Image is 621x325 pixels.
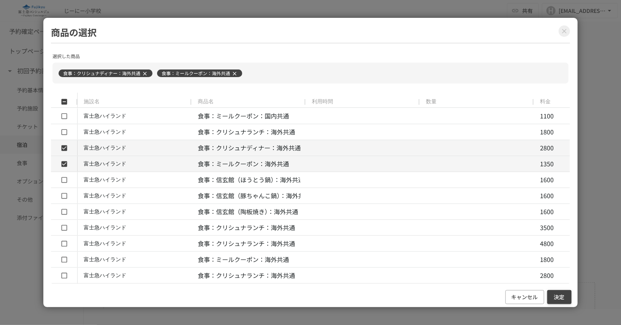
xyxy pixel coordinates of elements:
div: 富士急ハイランド [84,188,126,203]
h2: 商品の選択 [51,25,570,43]
button: Close modal [559,25,570,37]
p: 1600 [540,191,554,201]
button: 決定 [547,290,572,304]
span: 商品名 [198,98,214,105]
div: 富士急ハイランド [84,156,126,171]
p: 1600 [540,175,554,185]
p: 食事：クリシュナランチ：海外共通 [198,127,295,137]
p: 食事：信玄館（豚ちゃんこ鍋）：海外共通 [198,191,310,201]
p: 1350 [540,159,554,169]
p: 1600 [540,207,554,217]
button: キャンセル [505,290,544,304]
div: 富士急ハイランド [84,220,126,235]
div: 食事：クリシュナディナー：海外共通食事：ミールクーポン：海外共通 [59,66,568,80]
p: 3500 [540,223,554,233]
div: 富士急ハイランド [84,236,126,251]
p: 食事：クリシュナディナー：海外共通 [198,143,301,153]
p: 食事：ミールクーポン：海外共通 [198,255,289,265]
div: 富士急ハイランド [84,109,126,123]
p: 4800 [540,239,554,249]
span: 数量 [426,98,437,105]
p: 食事：クリシュナランチ：海外共通 [198,271,295,281]
p: 食事：信玄館（ほうとう鍋）：海外共通 [198,175,304,185]
span: 料金 [540,98,551,105]
p: 食事：クリシュナランチ：海外共通 [198,239,295,249]
p: 選択した商品 [52,52,568,60]
span: 利用時間 [312,98,333,105]
p: 1800 [540,127,554,137]
p: 食事：ミールクーポン：海外共通 [162,69,230,77]
div: 富士急ハイランド [84,140,126,155]
p: 食事：信玄館（陶板焼き）：海外共通 [198,207,298,217]
p: 2800 [540,271,554,281]
p: 1800 [540,255,554,265]
p: 食事：クリシュナランチ：海外共通 [198,223,295,233]
div: 富士急ハイランド [84,125,126,139]
p: 1100 [540,111,554,121]
p: 食事：クリシュナディナー：海外共通 [63,69,140,77]
div: 富士急ハイランド [84,172,126,187]
div: 富士急ハイランド [84,252,126,267]
div: 富士急ハイランド [84,268,126,283]
span: 施設名 [84,98,100,105]
p: 2800 [540,143,554,153]
p: 食事：ミールクーポン：海外共通 [198,159,289,169]
p: 食事：ミールクーポン：国内共通 [198,111,289,121]
div: 富士急ハイランド [84,204,126,219]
